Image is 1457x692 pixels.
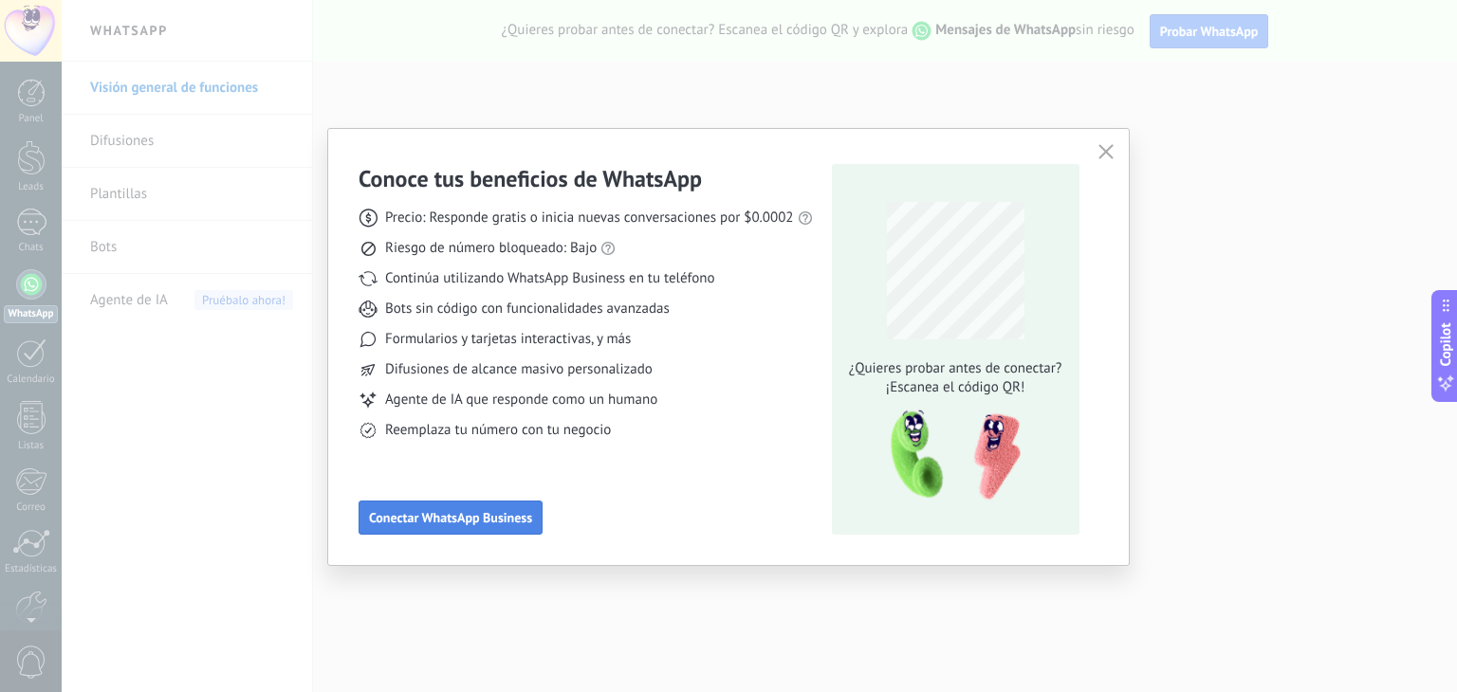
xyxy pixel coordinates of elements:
span: Riesgo de número bloqueado: Bajo [385,239,597,258]
span: Continúa utilizando WhatsApp Business en tu teléfono [385,269,714,288]
span: ¿Quieres probar antes de conectar? [843,359,1067,378]
span: Agente de IA que responde como un humano [385,391,657,410]
h3: Conoce tus beneficios de WhatsApp [359,164,702,193]
span: Bots sin código con funcionalidades avanzadas [385,300,670,319]
span: Reemplaza tu número con tu negocio [385,421,611,440]
span: Copilot [1436,323,1455,367]
span: Formularios y tarjetas interactivas, y más [385,330,631,349]
span: Precio: Responde gratis o inicia nuevas conversaciones por $0.0002 [385,209,794,228]
img: qr-pic-1x.png [875,405,1024,506]
span: Conectar WhatsApp Business [369,511,532,524]
span: Difusiones de alcance masivo personalizado [385,360,653,379]
button: Conectar WhatsApp Business [359,501,543,535]
span: ¡Escanea el código QR! [843,378,1067,397]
